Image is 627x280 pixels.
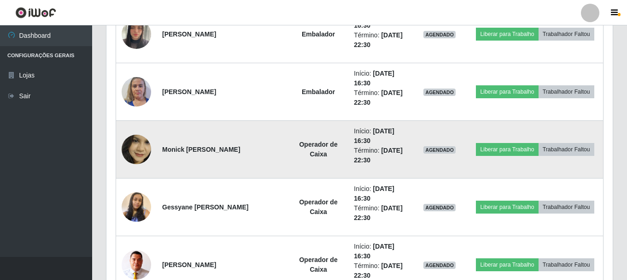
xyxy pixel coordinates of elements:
li: Término: [354,30,406,50]
span: AGENDADO [423,262,456,269]
button: Trabalhador Faltou [539,28,594,41]
button: Liberar para Trabalho [476,201,538,214]
strong: Gessyane [PERSON_NAME] [162,203,249,211]
img: 1704217621089.jpeg [122,181,151,233]
time: [DATE] 16:30 [354,127,394,144]
img: 1752868236583.jpeg [122,72,151,111]
strong: Embalador [302,30,335,38]
li: Início: [354,126,406,146]
img: CoreUI Logo [15,7,56,18]
strong: Operador de Caixa [299,141,337,158]
strong: Monick [PERSON_NAME] [162,146,240,153]
button: Liberar para Trabalho [476,85,538,98]
time: [DATE] 16:30 [354,243,394,260]
span: AGENDADO [423,204,456,211]
span: AGENDADO [423,31,456,38]
button: Trabalhador Faltou [539,143,594,156]
li: Início: [354,242,406,261]
li: Término: [354,203,406,223]
li: Início: [354,69,406,88]
time: [DATE] 16:30 [354,70,394,87]
button: Liberar para Trabalho [476,143,538,156]
button: Liberar para Trabalho [476,28,538,41]
span: AGENDADO [423,146,456,154]
strong: Operador de Caixa [299,198,337,215]
span: AGENDADO [423,89,456,96]
strong: Embalador [302,88,335,95]
button: Liberar para Trabalho [476,258,538,271]
li: Início: [354,184,406,203]
strong: [PERSON_NAME] [162,30,216,38]
button: Trabalhador Faltou [539,85,594,98]
li: Término: [354,88,406,107]
li: Término: [354,146,406,165]
time: [DATE] 16:30 [354,185,394,202]
button: Trabalhador Faltou [539,258,594,271]
strong: [PERSON_NAME] [162,88,216,95]
img: 1752849373591.jpeg [122,14,151,54]
button: Trabalhador Faltou [539,201,594,214]
img: 1756739196357.jpeg [122,130,151,169]
strong: Operador de Caixa [299,256,337,273]
img: 1730253836277.jpeg [122,250,151,280]
strong: [PERSON_NAME] [162,261,216,268]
